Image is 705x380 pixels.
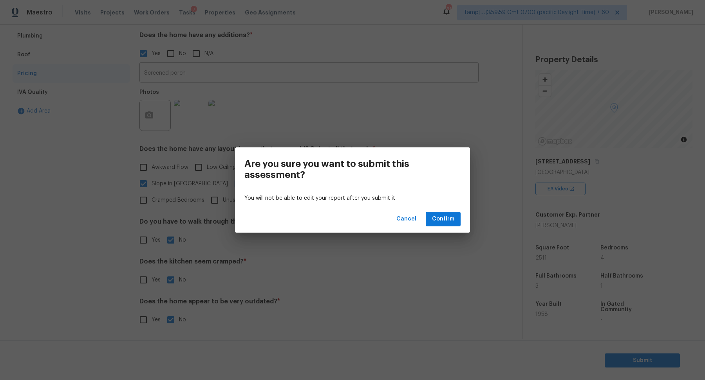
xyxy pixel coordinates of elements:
button: Cancel [393,212,419,226]
p: You will not be able to edit your report after you submit it [244,194,461,203]
span: Confirm [432,214,454,224]
button: Confirm [426,212,461,226]
span: Cancel [396,214,416,224]
h3: Are you sure you want to submit this assessment? [244,158,425,180]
